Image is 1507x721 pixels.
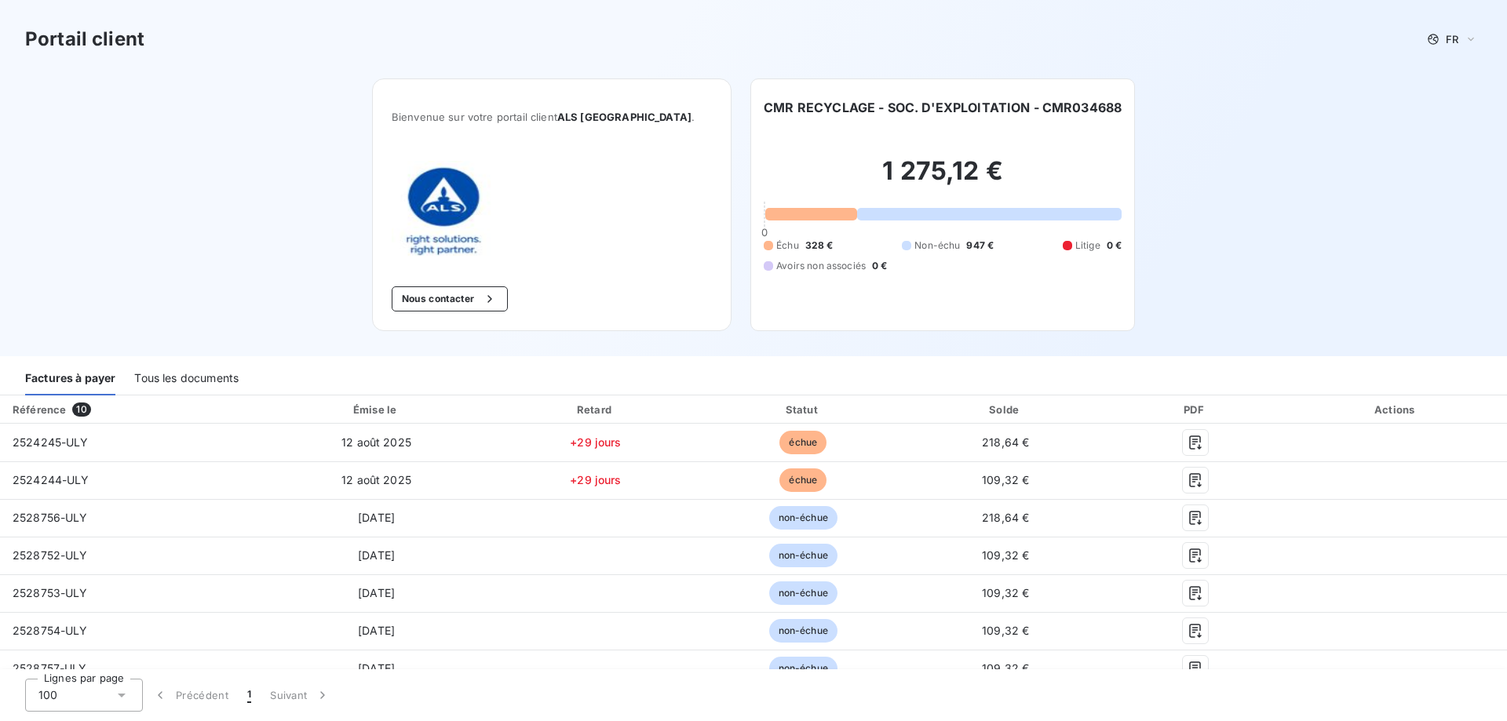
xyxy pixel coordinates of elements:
span: [DATE] [358,586,395,599]
button: Précédent [143,679,238,712]
span: [DATE] [358,661,395,675]
span: 12 août 2025 [341,435,411,449]
div: Factures à payer [25,362,115,395]
span: Avoirs non associés [776,259,866,273]
button: Suivant [261,679,340,712]
span: 109,32 € [982,624,1029,637]
span: 328 € [805,239,834,253]
span: non-échue [769,544,837,567]
span: 1 [247,687,251,703]
button: 1 [238,679,261,712]
span: 12 août 2025 [341,473,411,486]
div: Émise le [265,402,487,417]
div: Solde [909,402,1103,417]
span: 2528756-ULY [13,511,88,524]
span: Bienvenue sur votre portail client . [392,111,712,123]
div: Référence [13,403,66,416]
h2: 1 275,12 € [764,155,1122,202]
span: 0 € [872,259,887,273]
span: 0 [761,226,768,239]
button: Nous contacter [392,286,508,311]
span: +29 jours [570,435,621,449]
span: échue [779,431,826,454]
span: échue [779,468,826,492]
span: 218,64 € [982,511,1029,524]
span: 100 [38,687,57,703]
span: 2528754-ULY [13,624,88,637]
span: non-échue [769,506,837,530]
span: 109,32 € [982,661,1029,675]
span: 2528757-ULY [13,661,87,675]
div: Retard [494,402,698,417]
h6: CMR RECYCLAGE - SOC. D'EXPLOITATION - CMR034688 [764,98,1122,117]
span: non-échue [769,619,837,643]
img: Company logo [392,161,492,261]
div: Actions [1288,402,1504,417]
span: 0 € [1107,239,1122,253]
span: 2528752-ULY [13,548,88,562]
span: ALS [GEOGRAPHIC_DATA] [557,111,691,123]
span: 109,32 € [982,586,1029,599]
span: 109,32 € [982,473,1029,486]
span: non-échue [769,657,837,680]
span: 947 € [966,239,994,253]
span: [DATE] [358,548,395,562]
span: Non-échu [914,239,960,253]
span: Litige [1075,239,1100,253]
h3: Portail client [25,25,144,53]
span: +29 jours [570,473,621,486]
span: [DATE] [358,511,395,524]
span: FR [1446,33,1458,46]
span: Échu [776,239,799,253]
span: 10 [72,402,90,417]
span: [DATE] [358,624,395,637]
span: 2528753-ULY [13,586,88,599]
span: non-échue [769,581,837,605]
div: PDF [1109,402,1283,417]
div: Statut [704,402,903,417]
span: 109,32 € [982,548,1029,562]
span: 2524245-ULY [13,435,89,449]
div: Tous les documents [134,362,239,395]
span: 218,64 € [982,435,1029,449]
span: 2524244-ULY [13,473,89,486]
